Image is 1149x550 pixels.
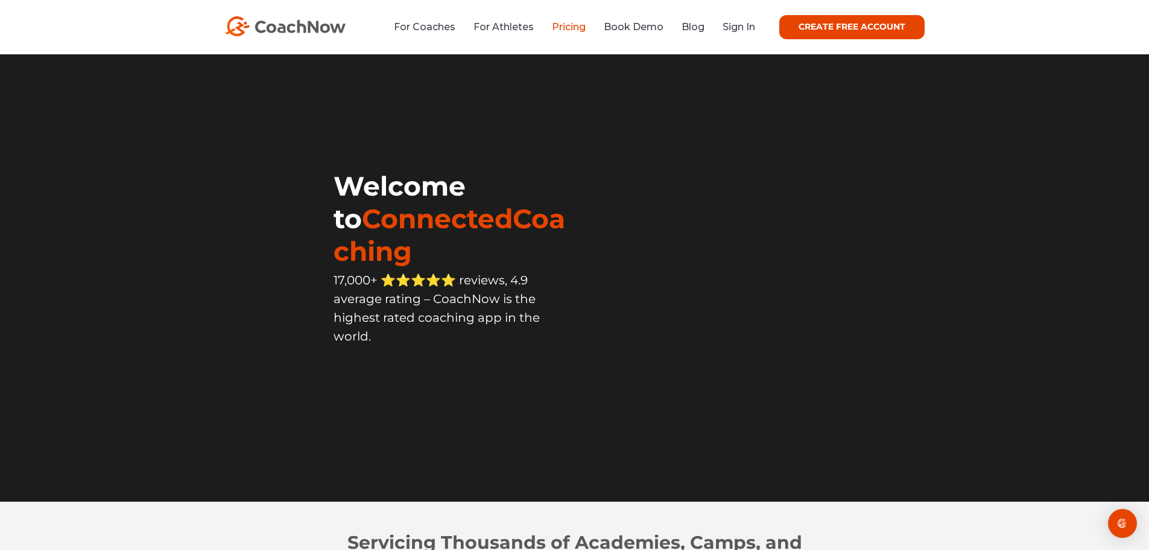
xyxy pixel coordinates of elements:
img: CoachNow Logo [225,16,346,36]
a: Book Demo [604,21,663,33]
a: For Coaches [394,21,455,33]
div: Open Intercom Messenger [1108,509,1137,538]
a: Sign In [723,21,755,33]
a: Pricing [552,21,586,33]
a: Blog [682,21,704,33]
iframe: Embedded CTA [334,372,574,408]
span: 17,000+ ⭐️⭐️⭐️⭐️⭐️ reviews, 4.9 average rating – CoachNow is the highest rated coaching app in th... [334,273,540,344]
h1: Welcome to [334,170,574,267]
a: For Athletes [473,21,534,33]
span: ConnectedCoaching [334,202,565,267]
a: CREATE FREE ACCOUNT [779,15,925,39]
